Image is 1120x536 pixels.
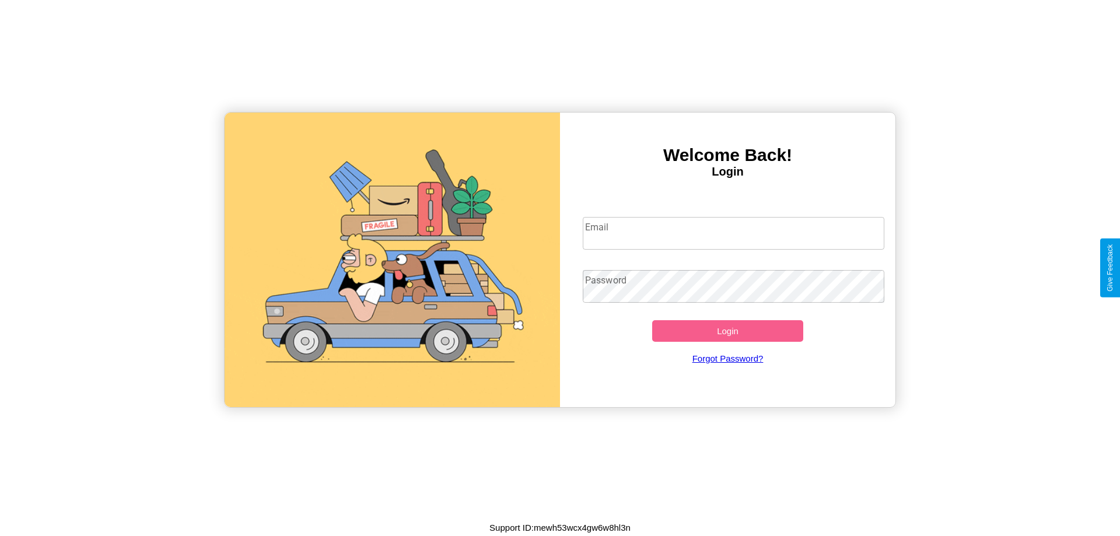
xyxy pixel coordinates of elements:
[560,165,895,178] h4: Login
[560,145,895,165] h3: Welcome Back!
[1106,244,1114,292] div: Give Feedback
[489,520,631,535] p: Support ID: mewh53wcx4gw6w8hl3n
[225,113,560,407] img: gif
[652,320,803,342] button: Login
[577,342,879,375] a: Forgot Password?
